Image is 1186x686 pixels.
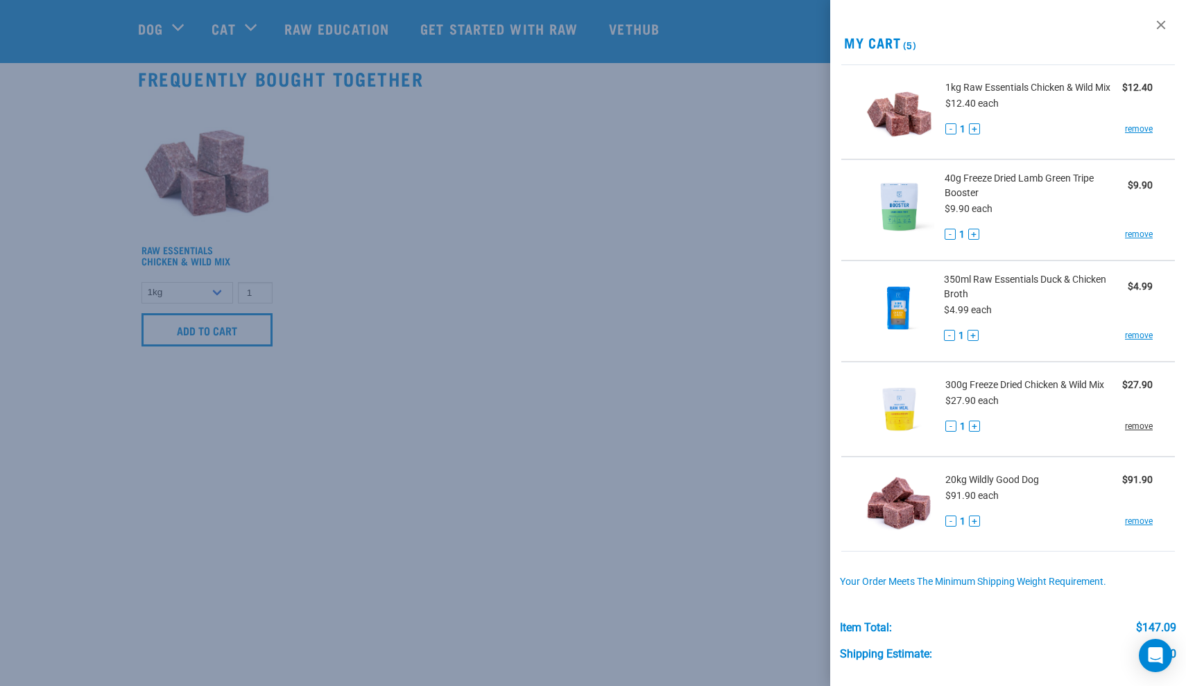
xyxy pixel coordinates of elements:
strong: $91.90 [1122,474,1153,485]
span: 1 [960,122,965,137]
span: 300g Freeze Dried Chicken & Wild Mix [945,378,1104,392]
button: - [945,516,956,527]
span: 40g Freeze Dried Lamb Green Tripe Booster [945,171,1128,200]
a: remove [1125,123,1153,135]
button: - [945,123,956,134]
span: 20kg Wildly Good Dog [945,473,1039,487]
div: $147.09 [1136,622,1176,634]
img: Wildly Good Dog Pack (Standard) [863,468,935,540]
a: remove [1125,228,1153,240]
strong: $9.90 [1128,179,1153,191]
a: remove [1125,515,1153,527]
button: - [945,421,956,432]
span: 1 [959,328,964,343]
button: + [969,516,980,527]
span: $91.90 each [945,490,999,501]
a: remove [1125,329,1153,342]
button: - [944,330,955,341]
span: 1 [960,419,965,434]
img: Freeze Dried Chicken & Wild Mix [863,373,935,445]
div: Your order meets the minimum shipping weight requirement. [840,577,1177,588]
img: Raw Essentials Chicken & Wild Mix [863,76,935,148]
span: (5) [901,42,917,47]
button: + [969,123,980,134]
span: $27.90 each [945,395,999,406]
img: Raw Essentials Duck & Chicken Broth [863,272,934,344]
strong: $27.90 [1122,379,1153,390]
span: 1 [960,514,965,529]
strong: $4.99 [1128,281,1153,292]
button: + [968,330,979,341]
button: + [969,421,980,432]
div: Open Intercom Messenger [1139,639,1172,672]
div: Shipping Estimate: [840,648,932,660]
span: 350ml Raw Essentials Duck & Chicken Broth [944,272,1128,301]
span: $9.90 each [945,203,992,214]
span: $4.99 each [944,304,992,315]
h2: My Cart [830,35,1186,51]
span: $12.40 each [945,98,999,109]
img: Freeze Dried Lamb Green Tripe Booster [863,171,934,243]
button: + [968,229,979,240]
span: 1kg Raw Essentials Chicken & Wild Mix [945,80,1110,95]
strong: $12.40 [1122,82,1153,93]
div: Item Total: [840,622,892,634]
button: - [945,229,956,240]
span: 1 [959,227,965,242]
a: remove [1125,420,1153,432]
